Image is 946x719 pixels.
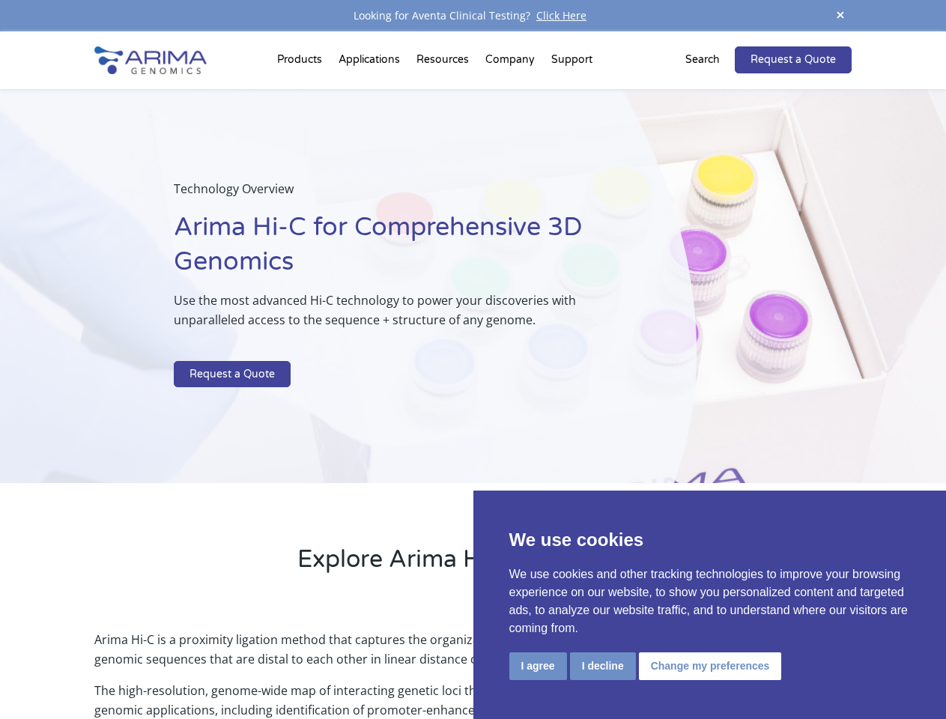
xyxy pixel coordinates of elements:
button: I decline [570,652,636,680]
p: Technology Overview [174,179,621,210]
a: Request a Quote [735,46,852,73]
a: Request a Quote [174,361,291,388]
p: Search [685,50,720,70]
h2: Explore Arima Hi-C Technology [94,543,851,588]
div: Looking for Aventa Clinical Testing? [94,6,851,25]
button: Change my preferences [639,652,782,680]
p: Arima Hi-C is a proximity ligation method that captures the organizational structure of chromatin... [94,630,851,681]
p: Use the most advanced Hi-C technology to power your discoveries with unparalleled access to the s... [174,291,621,342]
p: We use cookies and other tracking technologies to improve your browsing experience on our website... [509,565,911,637]
h1: Arima Hi-C for Comprehensive 3D Genomics [174,210,621,291]
button: I agree [509,652,567,680]
a: Click Here [530,8,592,22]
img: Arima-Genomics-logo [94,46,207,74]
p: We use cookies [509,527,911,553]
